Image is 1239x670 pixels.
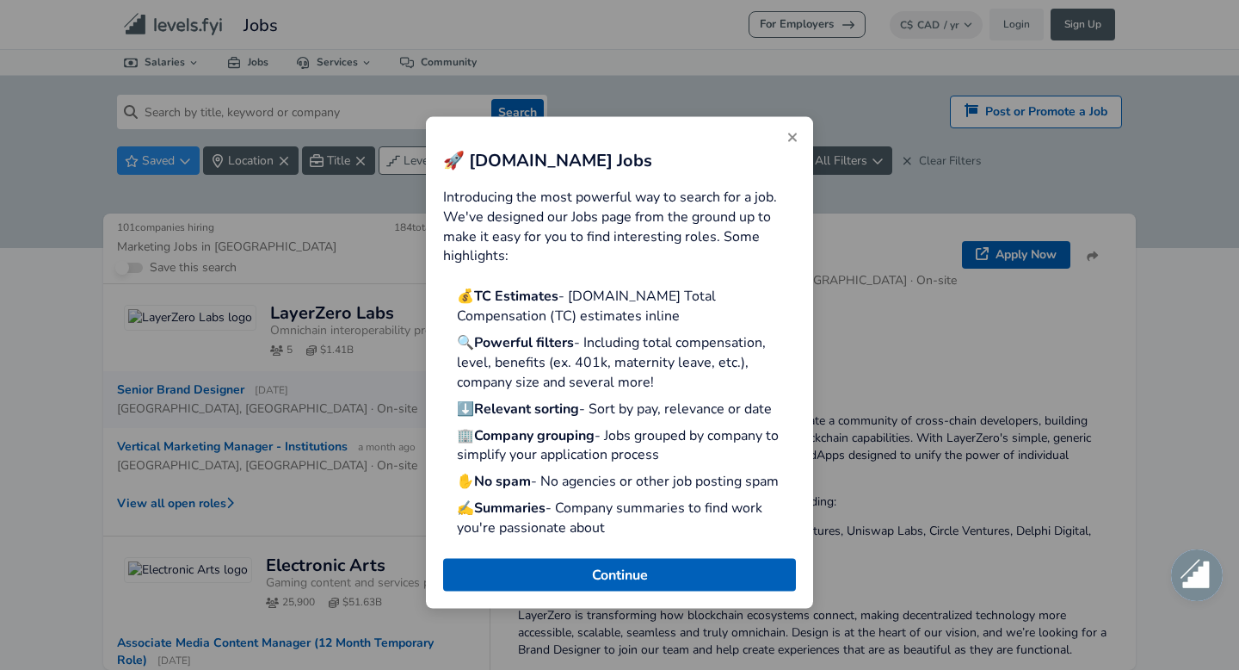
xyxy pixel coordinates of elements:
p: Introducing the most powerful way to search for a job. We've designed our Jobs page from the grou... [443,187,796,266]
strong: No spam [474,472,531,491]
strong: Company grouping [474,425,595,444]
h2: 🚀 [DOMAIN_NAME] Jobs [443,148,796,173]
p: ⬇️ - Sort by pay, relevance or date [457,399,796,419]
p: 🔍 - Including total compensation, level, benefits (ex. 401k, maternity leave, etc.), company size... [457,333,796,393]
button: Close [443,558,796,591]
strong: Relevant sorting [474,399,579,418]
strong: TC Estimates [474,287,558,306]
p: 🏢 - Jobs grouped by company to simplify your application process [457,425,796,465]
p: ✋ - No agencies or other job posting spam [457,472,796,492]
strong: Powerful filters [474,333,574,352]
p: 💰 - [DOMAIN_NAME] Total Compensation (TC) estimates inline [457,287,796,326]
strong: Summaries [474,499,546,518]
button: Close [779,124,806,152]
p: ✍️ - Company summaries to find work you're passionate about [457,499,796,538]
